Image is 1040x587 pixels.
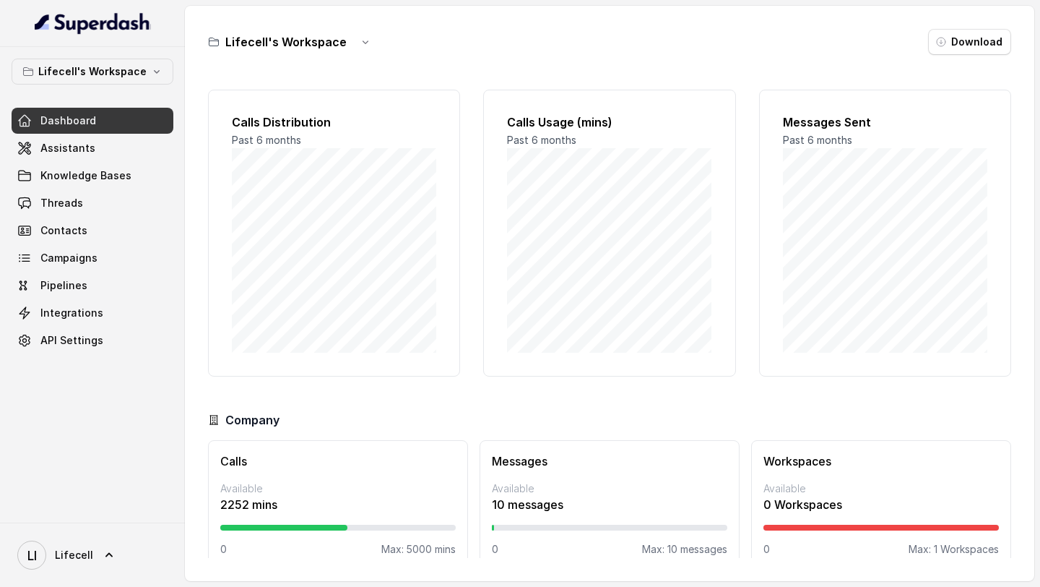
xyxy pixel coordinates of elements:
[40,333,103,348] span: API Settings
[12,135,173,161] a: Assistants
[40,168,131,183] span: Knowledge Bases
[220,542,227,557] p: 0
[232,134,301,146] span: Past 6 months
[225,33,347,51] h3: Lifecell's Workspace
[12,190,173,216] a: Threads
[220,481,456,496] p: Available
[40,223,87,238] span: Contacts
[12,327,173,354] a: API Settings
[12,300,173,326] a: Integrations
[12,163,173,189] a: Knowledge Bases
[763,481,999,496] p: Available
[381,542,456,557] p: Max: 5000 mins
[507,134,576,146] span: Past 6 months
[40,141,95,155] span: Assistants
[225,411,279,429] h3: Company
[220,496,456,513] p: 2252 mins
[55,548,93,562] span: Lifecell
[12,535,173,575] a: Lifecell
[220,453,456,470] h3: Calls
[40,278,87,293] span: Pipelines
[783,134,852,146] span: Past 6 months
[763,496,999,513] p: 0 Workspaces
[12,273,173,299] a: Pipelines
[763,453,999,470] h3: Workspaces
[12,218,173,244] a: Contacts
[642,542,727,557] p: Max: 10 messages
[783,113,987,131] h2: Messages Sent
[492,453,727,470] h3: Messages
[38,63,147,80] p: Lifecell's Workspace
[27,548,37,563] text: LI
[12,108,173,134] a: Dashboard
[492,481,727,496] p: Available
[492,542,498,557] p: 0
[928,29,1011,55] button: Download
[40,113,96,128] span: Dashboard
[507,113,711,131] h2: Calls Usage (mins)
[492,496,727,513] p: 10 messages
[40,196,83,210] span: Threads
[763,542,770,557] p: 0
[12,59,173,85] button: Lifecell's Workspace
[40,251,97,265] span: Campaigns
[909,542,999,557] p: Max: 1 Workspaces
[40,306,103,320] span: Integrations
[12,245,173,271] a: Campaigns
[35,12,151,35] img: light.svg
[232,113,436,131] h2: Calls Distribution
